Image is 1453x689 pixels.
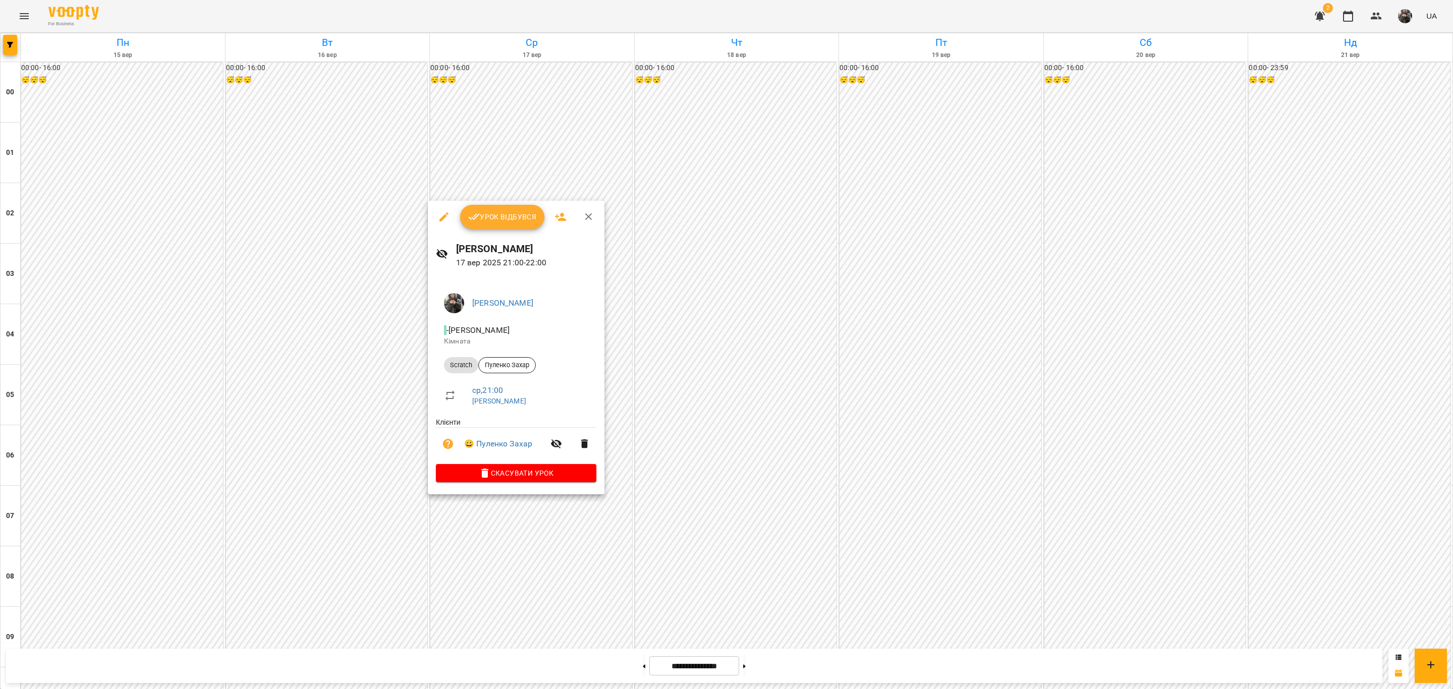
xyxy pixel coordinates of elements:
div: Пуленко Захар [478,357,536,373]
button: Візит ще не сплачено. Додати оплату? [436,432,460,456]
h6: [PERSON_NAME] [456,241,597,257]
img: 8337ee6688162bb2290644e8745a615f.jpg [444,293,464,313]
p: 17 вер 2025 21:00 - 22:00 [456,257,597,269]
p: Кімната [444,336,588,347]
a: ср , 21:00 [472,385,503,395]
span: Пуленко Захар [479,361,535,370]
a: 😀 Пуленко Захар [464,438,532,450]
button: Скасувати Урок [436,464,596,482]
span: - [PERSON_NAME] [444,325,512,335]
span: Скасувати Урок [444,467,588,479]
a: [PERSON_NAME] [472,397,526,405]
ul: Клієнти [436,417,596,464]
span: Урок відбувся [468,211,537,223]
a: [PERSON_NAME] [472,298,533,308]
span: Scratch [444,361,478,370]
button: Урок відбувся [460,205,545,229]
